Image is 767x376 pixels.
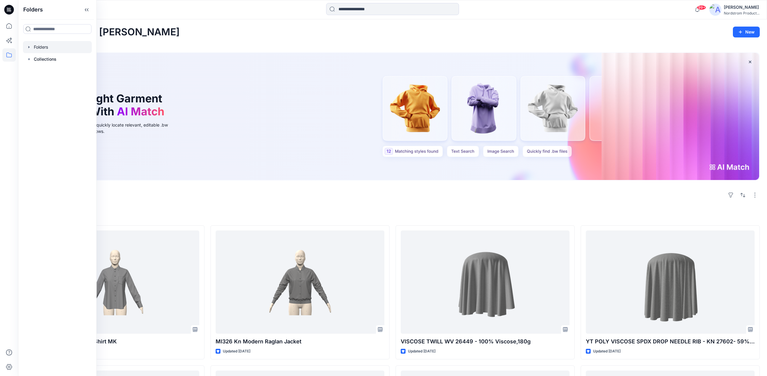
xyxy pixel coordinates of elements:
[697,5,706,10] span: 99+
[401,337,570,346] p: VISCOSE TWILL WV 26449 - 100% Viscose,180g
[25,27,180,38] h2: Welcome back, [PERSON_NAME]
[593,348,621,355] p: Updated [DATE]
[408,348,435,355] p: Updated [DATE]
[30,337,199,346] p: MI171R1 WV LC Core LS Shirt MK
[724,4,759,11] div: [PERSON_NAME]
[586,230,755,334] a: YT POLY VISCOSE SPDX DROP NEEDLE RIB - KN 27602- 59% Polyester 32% Viscose 9% Spandex, 48", 120gsm
[724,11,759,15] div: Nordstrom Product...
[586,337,755,346] p: YT POLY VISCOSE SPDX DROP NEEDLE RIB - KN 27602- 59% Polyester 32% Viscose 9% Spandex, 48", 120gsm
[216,337,384,346] p: MI326 Kn Modern Raglan Jacket
[733,27,760,37] button: New
[223,348,250,355] p: Updated [DATE]
[401,230,570,334] a: VISCOSE TWILL WV 26449 - 100% Viscose,180g
[117,105,164,118] span: AI Match
[40,92,167,118] h1: Find the Right Garment Instantly With
[709,4,721,16] img: avatar
[34,56,56,63] p: Collections
[40,122,176,134] div: Use text or image search to quickly locate relevant, editable .bw files for faster design workflows.
[216,230,384,334] a: MI326 Kn Modern Raglan Jacket
[25,212,760,219] h4: Styles
[30,230,199,334] a: MI171R1 WV LC Core LS Shirt MK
